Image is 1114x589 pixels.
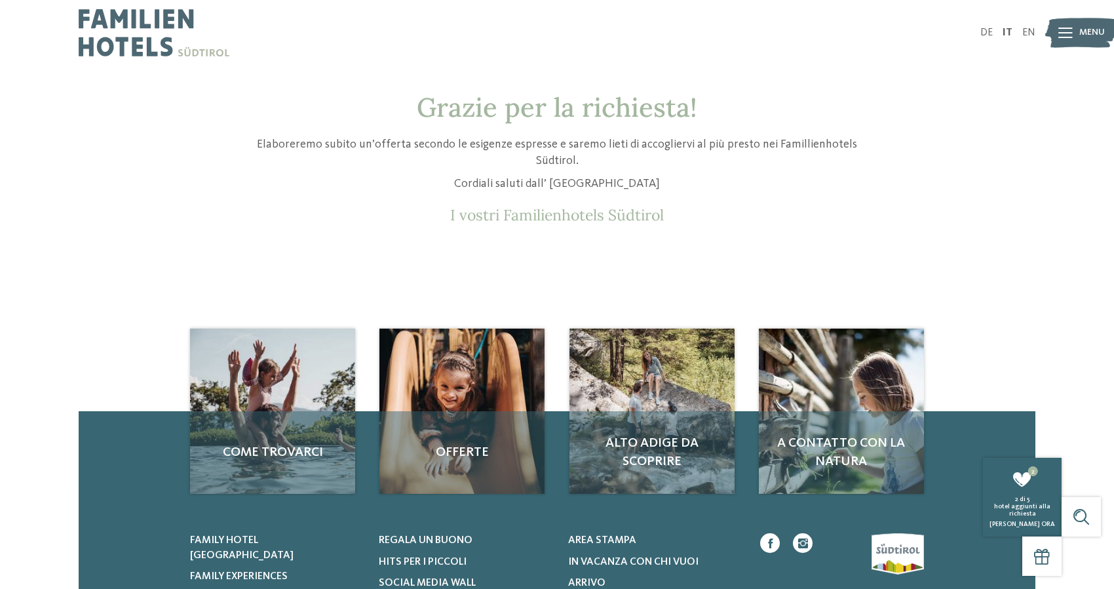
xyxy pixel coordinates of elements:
span: Menu [1079,26,1105,39]
span: [PERSON_NAME] ora [989,521,1055,527]
span: hotel aggiunti alla richiesta [994,503,1050,517]
p: I vostri Familienhotels Südtirol [246,206,868,224]
span: Come trovarci [203,443,342,462]
a: 2 2 di 5 hotel aggiunti alla richiesta [PERSON_NAME] ora [983,458,1062,537]
img: Richiesta [379,329,545,494]
a: IT [1003,28,1012,38]
span: In vacanza con chi vuoi [568,557,699,567]
a: Hits per i piccoli [379,555,551,569]
span: di [1020,496,1026,502]
a: Area stampa [568,533,740,548]
a: Family experiences [190,569,362,584]
img: Richiesta [759,329,924,494]
p: Cordiali saluti dall’ [GEOGRAPHIC_DATA] [246,176,868,192]
a: EN [1022,28,1035,38]
a: Richiesta Come trovarci [190,329,355,494]
a: Richiesta Alto Adige da scoprire [569,329,735,494]
span: Arrivo [568,578,605,588]
span: Regala un buono [379,535,472,546]
span: Family experiences [190,571,288,582]
a: Richiesta A contatto con la natura [759,329,924,494]
a: DE [980,28,993,38]
span: A contatto con la natura [772,434,911,471]
img: Richiesta [569,329,735,494]
span: Area stampa [568,535,636,546]
img: Richiesta [190,329,355,494]
span: 5 [1027,496,1029,502]
p: Elaboreremo subito un’offerta secondo le esigenze espresse e saremo lieti di accogliervi al più p... [246,136,868,169]
a: Richiesta Offerte [379,329,545,494]
span: 2 [1015,496,1018,502]
span: 2 [1028,466,1038,476]
span: Family hotel [GEOGRAPHIC_DATA] [190,535,294,560]
span: Offerte [393,443,531,462]
span: Grazie per la richiesta! [417,91,697,124]
a: Regala un buono [379,533,551,548]
a: In vacanza con chi vuoi [568,555,740,569]
span: Hits per i piccoli [379,557,467,567]
span: Alto Adige da scoprire [583,434,721,471]
a: Family hotel [GEOGRAPHIC_DATA] [190,533,362,563]
span: Social Media Wall [379,578,476,588]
